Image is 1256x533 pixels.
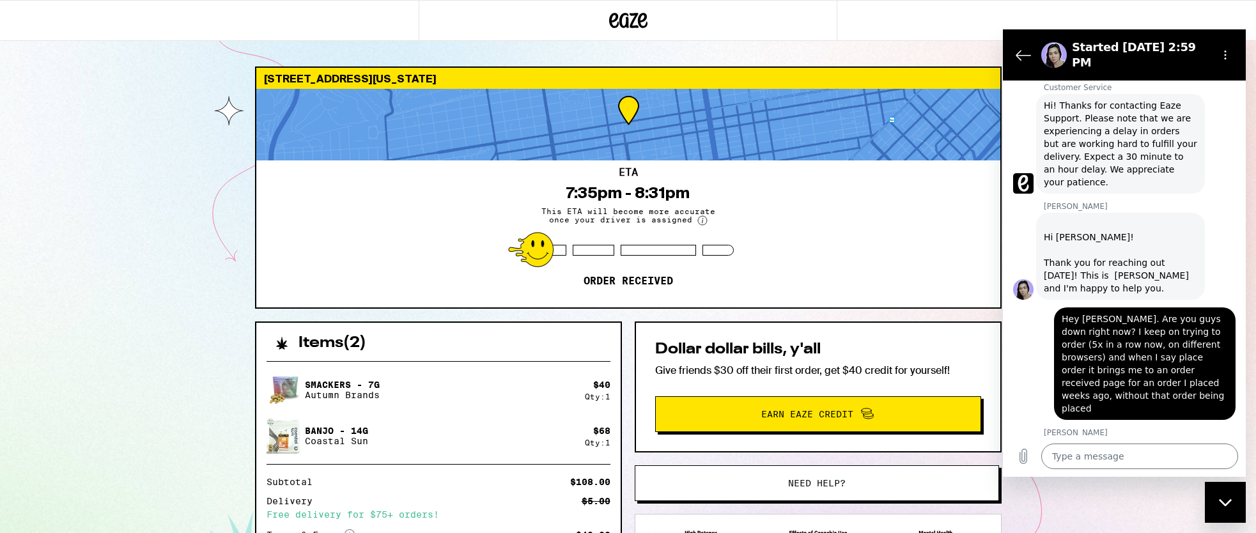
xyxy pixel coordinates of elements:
div: Free delivery for $75+ orders! [267,510,610,519]
p: Order received [584,275,673,288]
p: Autumn Brands [305,390,380,400]
iframe: Messaging window [1003,29,1246,477]
button: Earn Eaze Credit [655,396,981,432]
img: Banjo - 14g [267,418,302,454]
p: Give friends $30 off their first order, get $40 credit for yourself! [655,364,981,377]
div: Subtotal [267,477,322,486]
button: Need help? [635,465,999,501]
div: Qty: 1 [585,438,610,447]
span: Earn Eaze Credit [761,410,853,419]
span: This ETA will become more accurate once your driver is assigned [532,207,724,226]
h2: ETA [619,167,638,178]
div: $5.00 [582,497,610,506]
div: $108.00 [570,477,610,486]
img: Smackers - 7g [267,372,302,408]
p: Coastal Sun [305,436,368,446]
h2: Items ( 2 ) [298,336,366,351]
p: Banjo - 14g [305,426,368,436]
div: [STREET_ADDRESS][US_STATE] [256,68,1000,89]
iframe: Button to launch messaging window, conversation in progress [1205,482,1246,523]
div: 7:35pm - 8:31pm [566,184,690,202]
div: $ 40 [593,380,610,390]
div: $ 68 [593,426,610,436]
span: Need help? [788,479,846,488]
div: Delivery [267,497,322,506]
h2: Dollar dollar bills, y'all [655,342,981,357]
div: Qty: 1 [585,392,610,401]
p: Smackers - 7g [305,380,380,390]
